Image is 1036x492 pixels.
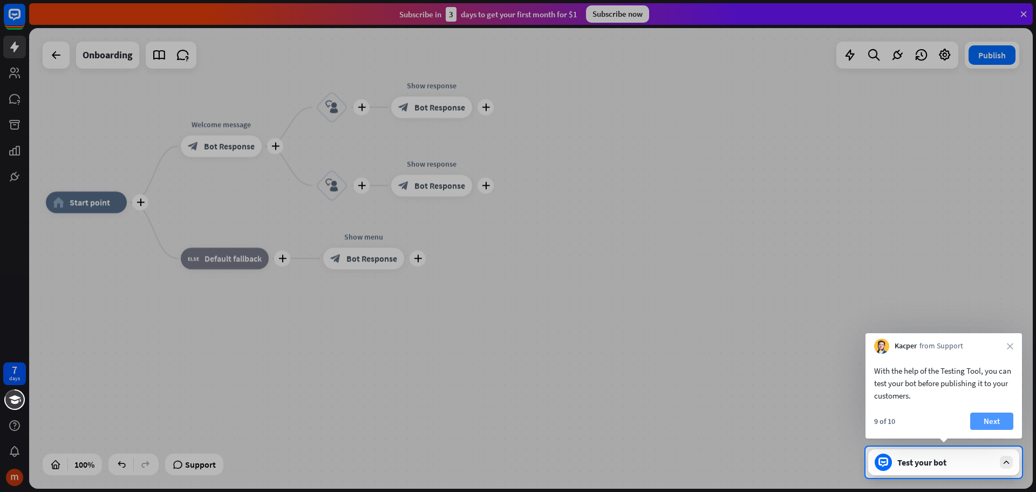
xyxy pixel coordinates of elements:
div: Test your bot [897,457,994,468]
button: Open LiveChat chat widget [9,4,41,37]
i: close [1007,343,1013,349]
button: Next [970,413,1013,430]
div: With the help of the Testing Tool, you can test your bot before publishing it to your customers. [874,365,1013,402]
div: 9 of 10 [874,416,895,426]
span: Kacper [895,341,917,352]
span: from Support [919,341,963,352]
